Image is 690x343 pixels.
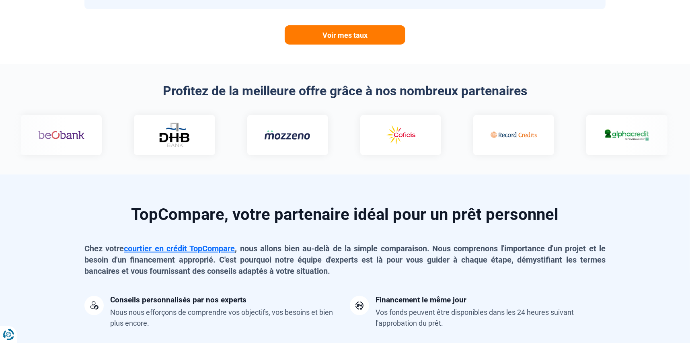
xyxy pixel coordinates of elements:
[263,130,310,140] img: Mozzeno
[158,123,190,147] img: DHB Bank
[124,244,235,253] a: courtier en crédit TopCompare
[377,123,423,147] img: Cofidis
[490,123,536,147] img: Record credits
[37,123,84,147] img: Beobank
[110,296,246,304] div: Conseils personnalisés par nos experts
[110,307,340,329] div: Nous nous efforçons de comprendre vos objectifs, vos besoins et bien plus encore.
[603,128,649,142] img: Alphacredit
[84,207,606,223] h2: TopCompare, votre partenaire idéal pour un prêt personnel
[84,243,606,277] p: Chez votre , nous allons bien au-delà de la simple comparaison. Nous comprenons l'importance d'un...
[376,296,466,304] div: Financement le même jour
[285,25,405,45] a: Voir mes taux
[376,307,606,329] div: Vos fonds peuvent être disponibles dans les 24 heures suivant l'approbation du prêt.
[84,83,606,99] h2: Profitez de la meilleure offre grâce à nos nombreux partenaires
